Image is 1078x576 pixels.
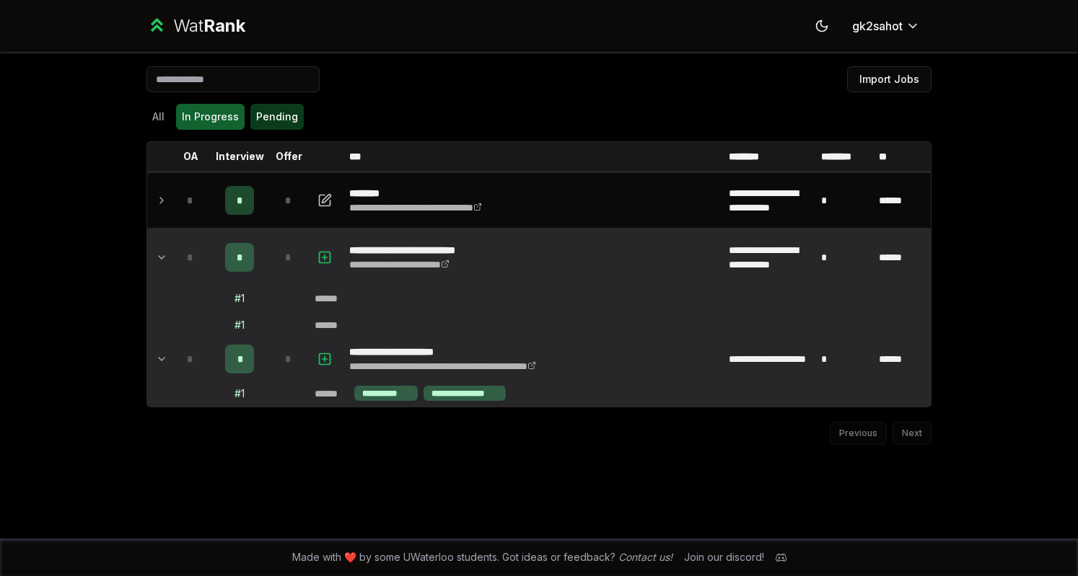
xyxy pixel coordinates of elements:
[684,550,764,564] div: Join our discord!
[183,149,198,164] p: OA
[847,66,932,92] button: Import Jobs
[618,551,672,563] a: Contact us!
[176,104,245,130] button: In Progress
[146,14,245,37] a: WatRank
[173,14,245,37] div: Wat
[146,104,170,130] button: All
[216,149,264,164] p: Interview
[292,550,672,564] span: Made with ❤️ by some UWaterloo students. Got ideas or feedback?
[276,149,302,164] p: Offer
[250,104,304,130] button: Pending
[203,15,245,36] span: Rank
[235,291,245,306] div: # 1
[235,318,245,332] div: # 1
[841,13,932,39] button: gk2sahot
[235,386,245,401] div: # 1
[852,17,903,35] span: gk2sahot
